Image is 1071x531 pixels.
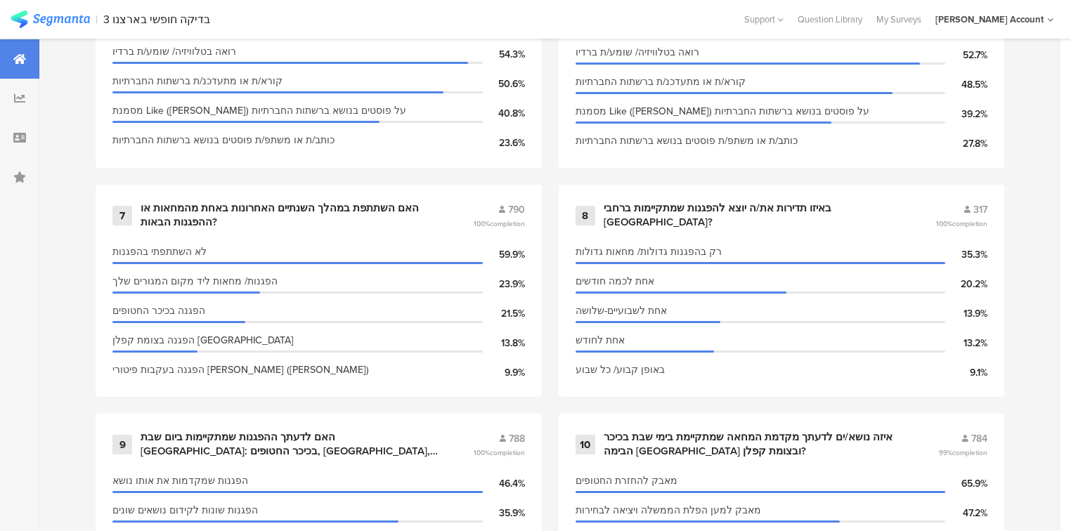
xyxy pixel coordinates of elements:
[973,202,987,217] span: 317
[112,362,369,377] span: הפגנה בעקבות פיטורי [PERSON_NAME] ([PERSON_NAME])
[112,103,406,118] span: מסמנת Like ([PERSON_NAME]) על פוסטים בנושא ברשתות החברתיות
[945,247,987,262] div: 35.3%
[112,44,236,59] span: רואה בטלוויזיה/ שומע/ת ברדיו
[112,274,278,289] span: הפגנות/ מחאות ליד מקום המגורים שלך
[112,503,258,518] span: הפגנות שונות לקידום נושאים שונים
[791,13,869,26] a: Question Library
[11,11,90,28] img: segmanta logo
[141,431,439,458] div: האם לדעתך ההפגנות שמתקיימות ביום שבת [GEOGRAPHIC_DATA]: בכיכר החטופים, [GEOGRAPHIC_DATA], [GEOGRA...
[576,362,665,377] span: באופן קבוע/ כל שבוע
[474,218,525,229] span: 100%
[96,11,98,27] div: |
[935,13,1044,26] div: [PERSON_NAME] Account
[112,473,248,488] span: הפגנות שמקדמות את אותו נושא
[576,104,869,119] span: מסמנת Like ([PERSON_NAME]) על פוסטים בנושא ברשתות החברתיות
[945,277,987,291] div: 20.2%
[945,48,987,63] div: 52.7%
[483,365,525,380] div: 9.9%
[509,431,525,446] span: 788
[483,336,525,350] div: 13.8%
[576,244,722,259] span: רק בהפגנות גדולות/ מחאות גדולות
[945,136,987,151] div: 27.8%
[483,506,525,520] div: 35.9%
[483,106,525,121] div: 40.8%
[576,206,595,225] div: 8
[141,202,439,229] div: האם השתתפת במהלך השנתיים האחרונות באחת מהמחאות או ההפגנות הבאות?
[112,435,132,454] div: 9
[952,447,987,458] span: completion
[576,45,699,60] span: רואה בטלוויזיה/ שומע/ת ברדיו
[112,206,132,225] div: 7
[474,447,525,458] span: 100%
[576,435,595,454] div: 10
[483,277,525,291] div: 23.9%
[939,447,987,458] span: 99%
[952,218,987,229] span: completion
[112,333,294,348] span: הפגנה בצומת קפלן [GEOGRAPHIC_DATA]
[112,133,335,147] span: כותב/ת או משתפ/ת פוסטים בנושא ברשתות החברתיות
[945,77,987,92] div: 48.5%
[483,476,525,491] div: 46.4%
[483,306,525,321] div: 21.5%
[576,133,798,148] span: כותב/ת או משתפ/ת פוסטים בנושא ברשתות החברתיות
[576,333,625,348] span: אחת לחודש
[576,473,677,488] span: מאבק להחזרת החטופים
[869,13,928,26] a: My Surveys
[744,8,784,30] div: Support
[490,447,525,458] span: completion
[945,107,987,122] div: 39.2%
[945,476,987,491] div: 65.9%
[112,244,207,259] span: לא השתתפתי בהפגנות
[936,218,987,229] span: 100%
[103,13,210,26] div: 3 בדיקה חופשי בארצנו
[490,218,525,229] span: completion
[945,506,987,520] div: 47.2%
[576,303,667,318] span: אחת לשבועיים-שלושה
[604,431,905,458] div: איזה נושא/ים לדעתך מקדמת המחאה שמתקיימת בימי שבת בכיכר הבימה [GEOGRAPHIC_DATA] ובצומת קפלן?
[112,303,205,318] span: הפגנה בכיכר החטופים
[971,431,987,446] span: 784
[576,74,746,89] span: קורא/ת או מתעדכנ/ת ברשתות החברתיות
[483,247,525,262] div: 59.9%
[945,336,987,350] div: 13.2%
[483,136,525,150] div: 23.6%
[576,274,654,289] span: אחת לכמה חודשים
[483,47,525,62] div: 54.3%
[945,365,987,380] div: 9.1%
[112,74,283,88] span: קורא/ת או מתעדכנ/ת ברשתות החברתיות
[576,503,761,518] span: מאבק למען הפלת הממשלה ויציאה לבחירות
[945,306,987,321] div: 13.9%
[604,202,902,229] div: באיזו תדירות את/ה יוצא להפגנות שמתקיימות ברחבי [GEOGRAPHIC_DATA]?
[483,77,525,91] div: 50.6%
[508,202,525,217] span: 790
